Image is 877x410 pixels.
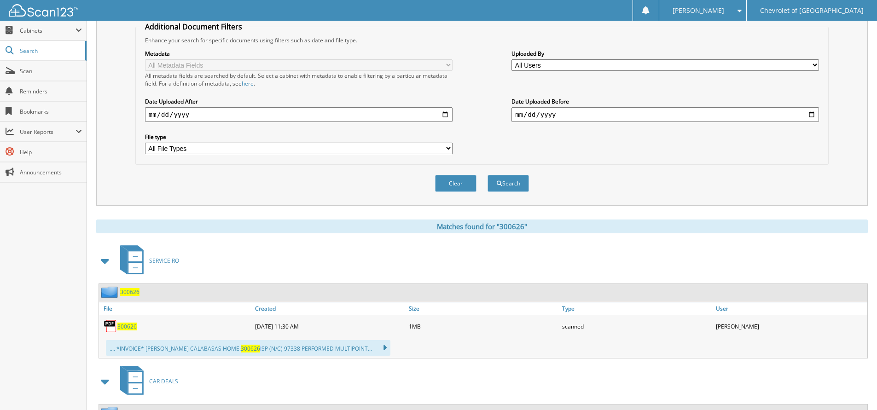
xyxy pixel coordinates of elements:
label: Metadata [145,50,453,58]
span: [PERSON_NAME] [673,8,724,13]
div: .... *INVOICE* [PERSON_NAME] CALABASAS HOME: ISP (N/C) 97338 PERFORMED MULTIPOINT... [106,340,390,356]
span: CAR DEALS [149,377,178,385]
span: User Reports [20,128,76,136]
span: Scan [20,67,82,75]
button: Clear [435,175,476,192]
a: Type [560,302,714,315]
iframe: Chat Widget [831,366,877,410]
span: SERVICE RO [149,257,179,265]
span: Announcements [20,168,82,176]
a: 300626 [117,323,137,330]
span: Bookmarks [20,108,82,115]
div: Matches found for "300626" [96,219,868,233]
a: Size [407,302,560,315]
div: scanned [560,317,714,335]
div: All metadata fields are searched by default. Select a cabinet with metadata to enable filtering b... [145,72,453,87]
a: 300626 [120,288,139,296]
div: Enhance your search for specific documents using filters such as date and file type. [140,36,824,44]
span: Help [20,148,82,156]
label: Date Uploaded Before [511,98,819,105]
span: Reminders [20,87,82,95]
div: 1MB [407,317,560,335]
a: File [99,302,253,315]
div: [DATE] 11:30 AM [253,317,407,335]
img: folder2.png [101,286,120,298]
legend: Additional Document Filters [140,22,247,32]
input: end [511,107,819,122]
a: SERVICE RO [115,243,179,279]
span: Cabinets [20,27,76,35]
label: Uploaded By [511,50,819,58]
div: [PERSON_NAME] [714,317,867,335]
a: User [714,302,867,315]
a: Created [253,302,407,315]
span: Chevrolet of [GEOGRAPHIC_DATA] [760,8,864,13]
label: File type [145,133,453,141]
button: Search [488,175,529,192]
span: 300626 [241,345,260,352]
span: Search [20,47,81,55]
a: CAR DEALS [115,363,178,399]
input: start [145,107,453,122]
a: here [242,80,254,87]
img: PDF.png [104,319,117,333]
label: Date Uploaded After [145,98,453,105]
img: scan123-logo-white.svg [9,4,78,17]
